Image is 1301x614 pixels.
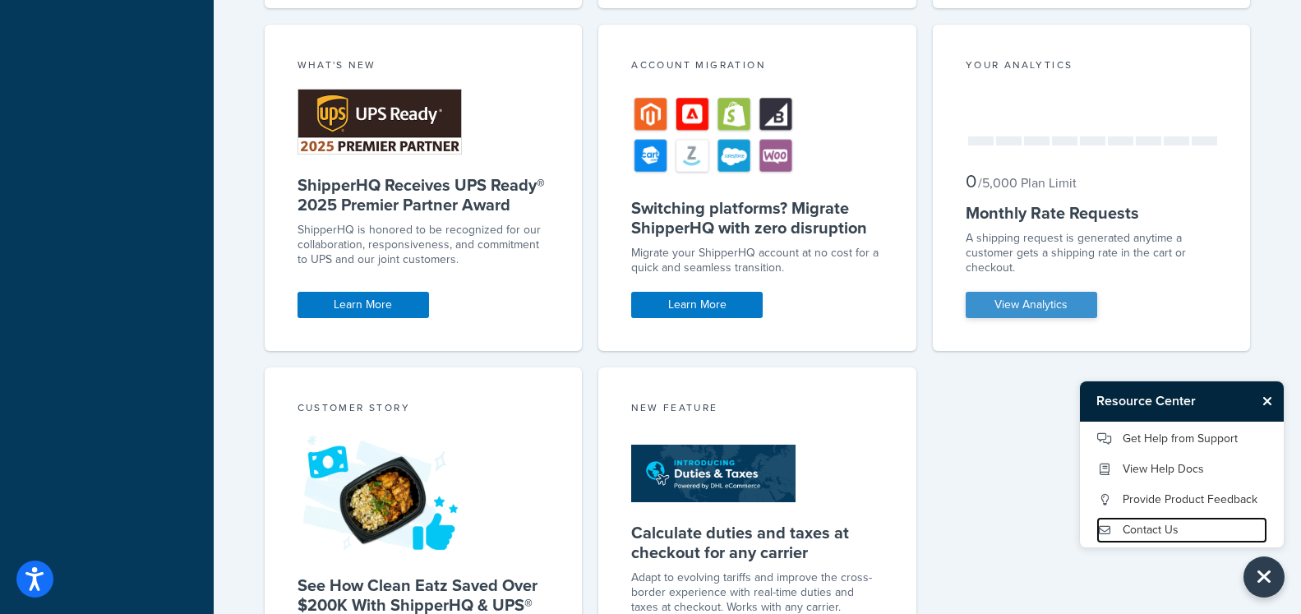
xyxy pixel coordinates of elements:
p: ShipperHQ is honored to be recognized for our collaboration, responsiveness, and commitment to UP... [298,223,550,267]
div: Your Analytics [966,58,1218,76]
span: 0 [966,168,976,195]
div: Account Migration [631,58,883,76]
a: Provide Product Feedback [1096,487,1267,513]
h5: Switching platforms? Migrate ShipperHQ with zero disruption [631,198,883,238]
h3: Resource Center [1080,381,1255,421]
small: / 5,000 Plan Limit [978,173,1077,192]
div: What's New [298,58,550,76]
h5: Monthly Rate Requests [966,203,1218,223]
h5: ShipperHQ Receives UPS Ready® 2025 Premier Partner Award [298,175,550,215]
div: Migrate your ShipperHQ account at no cost for a quick and seamless transition. [631,246,883,275]
a: Get Help from Support [1096,426,1267,452]
a: Learn More [298,292,429,318]
div: A shipping request is generated anytime a customer gets a shipping rate in the cart or checkout. [966,231,1218,275]
div: Customer Story [298,400,550,419]
a: Learn More [631,292,763,318]
a: View Analytics [966,292,1097,318]
button: Close Resource Center [1255,391,1284,411]
button: Close Resource Center [1243,556,1285,598]
a: Contact Us [1096,517,1267,543]
div: New Feature [631,400,883,419]
a: View Help Docs [1096,456,1267,482]
h5: Calculate duties and taxes at checkout for any carrier [631,523,883,562]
